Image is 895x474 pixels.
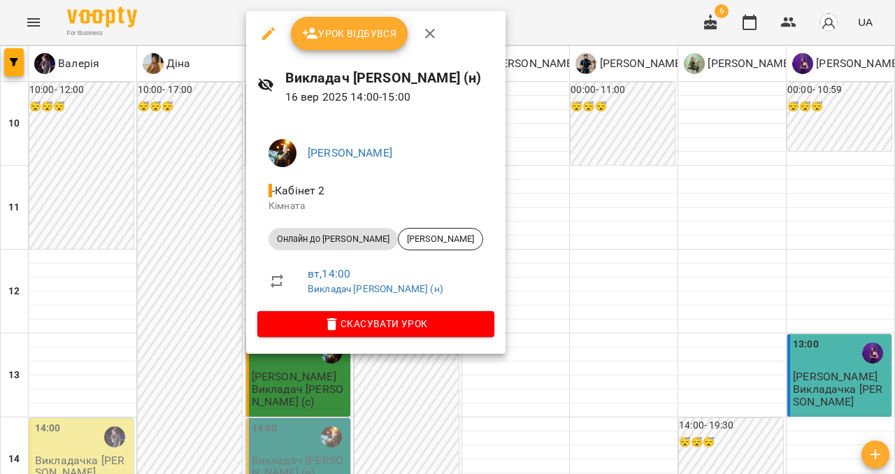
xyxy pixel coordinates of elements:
div: [PERSON_NAME] [398,228,483,250]
button: Скасувати Урок [257,311,494,336]
h6: Викладач [PERSON_NAME] (н) [285,67,494,89]
a: Викладач [PERSON_NAME] (н) [308,283,443,294]
button: Урок відбувся [291,17,408,50]
a: [PERSON_NAME] [308,146,392,159]
img: 95682def4974b9578c5efdaceb903fb3.png [268,139,296,167]
a: вт , 14:00 [308,267,350,280]
span: Урок відбувся [302,25,397,42]
span: Скасувати Урок [268,315,483,332]
span: Онлайн до [PERSON_NAME] [268,233,398,245]
span: - Кабінет 2 [268,184,328,197]
p: Кімната [268,199,483,213]
p: 16 вер 2025 14:00 - 15:00 [285,89,494,106]
span: [PERSON_NAME] [399,233,482,245]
